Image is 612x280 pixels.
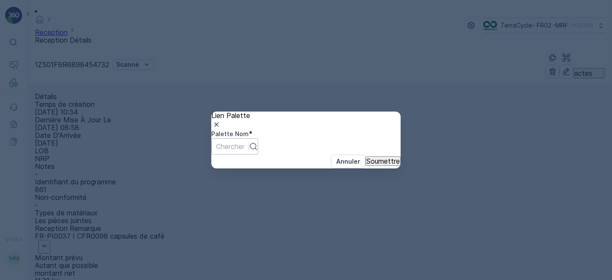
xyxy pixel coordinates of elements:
[366,157,400,165] p: Soumettre
[331,155,365,168] button: Annuler
[365,156,401,166] button: Soumettre
[336,157,360,166] p: Annuler
[211,130,249,137] label: Palette Nom
[211,112,401,119] p: Lien Palette
[216,141,244,152] p: Chercher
